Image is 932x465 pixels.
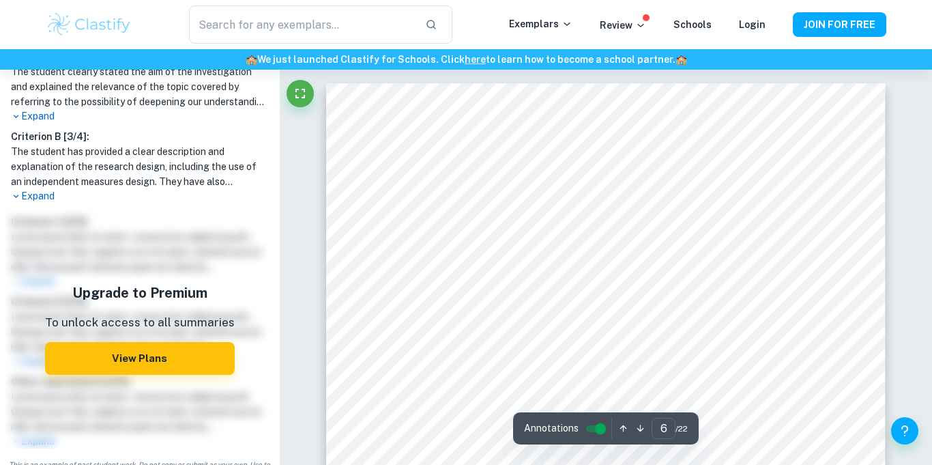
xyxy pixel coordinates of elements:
p: Review [600,18,646,33]
p: To unlock access to all summaries [45,314,235,332]
a: here [465,54,486,65]
p: Expand [11,109,269,124]
button: View Plans [45,342,235,375]
span: / 22 [675,423,688,435]
img: Clastify logo [46,11,132,38]
h5: Upgrade to Premium [45,283,235,303]
input: Search for any exemplars... [189,5,414,44]
span: 🏫 [675,54,687,65]
button: Fullscreen [287,80,314,107]
h1: The student clearly stated the aim of the investigation and explained the relevance of the topic ... [11,64,269,109]
button: JOIN FOR FREE [793,12,886,37]
button: Help and Feedback [891,417,918,445]
span: 🏫 [246,54,257,65]
p: Expand [11,189,269,203]
h6: We just launched Clastify for Schools. Click to learn how to become a school partner. [3,52,929,67]
p: Exemplars [509,16,572,31]
h6: Criterion B [ 3 / 4 ]: [11,129,269,144]
span: Annotations [524,421,579,436]
a: Login [739,19,766,30]
h1: The student has provided a clear description and explanation of the research design, including th... [11,144,269,189]
a: Schools [673,19,712,30]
